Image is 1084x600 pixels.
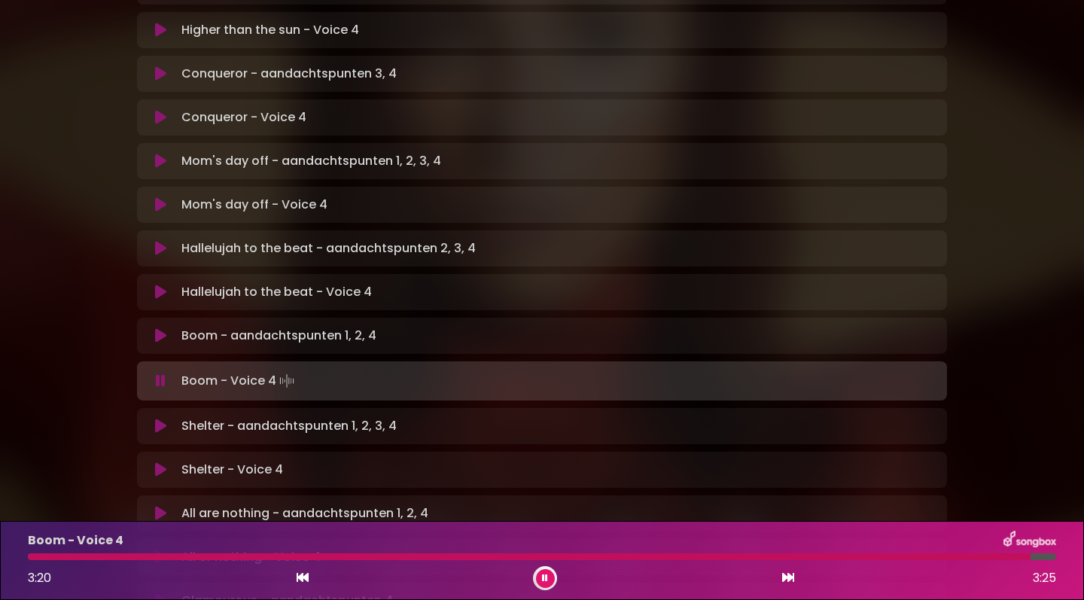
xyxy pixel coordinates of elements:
[181,504,428,522] p: All are nothing - aandachtspunten 1, 2, 4
[181,65,397,83] p: Conqueror - aandachtspunten 3, 4
[181,239,476,257] p: Hallelujah to the beat - aandachtspunten 2, 3, 4
[181,461,283,479] p: Shelter - Voice 4
[1003,531,1056,550] img: songbox-logo-white.png
[28,569,51,586] span: 3:20
[276,370,297,391] img: waveform4.gif
[181,370,297,391] p: Boom - Voice 4
[181,283,372,301] p: Hallelujah to the beat - Voice 4
[28,531,123,550] p: Boom - Voice 4
[1033,569,1056,587] span: 3:25
[181,21,359,39] p: Higher than the sun - Voice 4
[181,196,327,214] p: Mom's day off - Voice 4
[181,152,441,170] p: Mom's day off - aandachtspunten 1, 2, 3, 4
[181,417,397,435] p: Shelter - aandachtspunten 1, 2, 3, 4
[181,327,376,345] p: Boom - aandachtspunten 1, 2, 4
[181,108,306,126] p: Conqueror - Voice 4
